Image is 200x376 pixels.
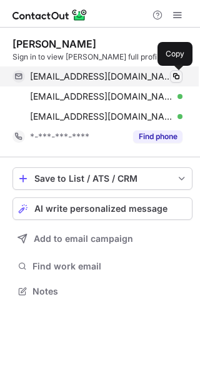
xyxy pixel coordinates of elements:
[12,8,87,23] img: ContactOut v5.3.10
[12,167,192,190] button: save-profile-one-click
[12,227,192,250] button: Add to email campaign
[30,71,173,82] span: [EMAIL_ADDRESS][DOMAIN_NAME]
[32,261,187,272] span: Find work email
[12,197,192,220] button: AI write personalized message
[34,174,171,184] div: Save to List / ATS / CRM
[34,204,167,214] span: AI write personalized message
[12,51,192,63] div: Sign in to view [PERSON_NAME] full profile
[12,258,192,275] button: Find work email
[30,91,173,102] span: [EMAIL_ADDRESS][DOMAIN_NAME]
[30,111,173,122] span: [EMAIL_ADDRESS][DOMAIN_NAME]
[12,283,192,300] button: Notes
[133,130,182,143] button: Reveal Button
[34,234,133,244] span: Add to email campaign
[12,38,96,50] div: [PERSON_NAME]
[32,286,187,297] span: Notes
